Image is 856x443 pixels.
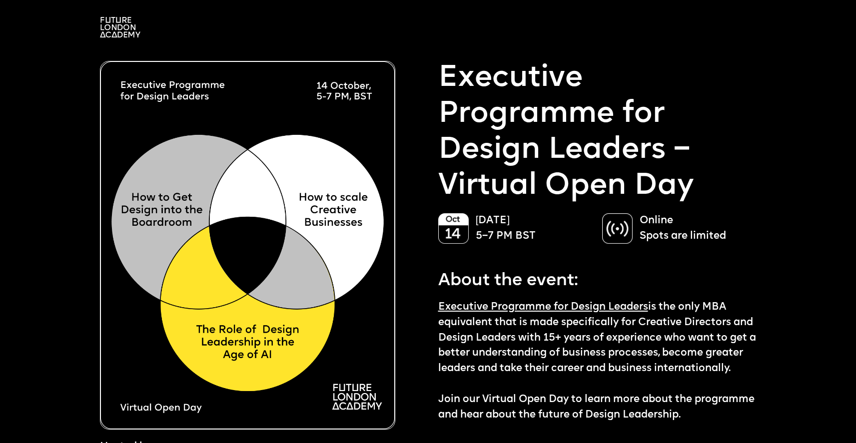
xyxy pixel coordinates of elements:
img: A logo saying in 3 lines: Future London Academy [100,17,140,37]
p: Executive Programme for Design Leaders – Virtual Open Day [438,61,767,205]
p: About the event: [438,263,767,294]
p: [DATE] 5–7 PM BST [476,213,592,244]
p: is the only MBA equivalent that is made specifically for Creative Directors and Design Leaders wi... [438,300,767,423]
a: Executive Programme for Design Leaders [438,302,648,312]
p: Online Spots are limited [640,213,756,244]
